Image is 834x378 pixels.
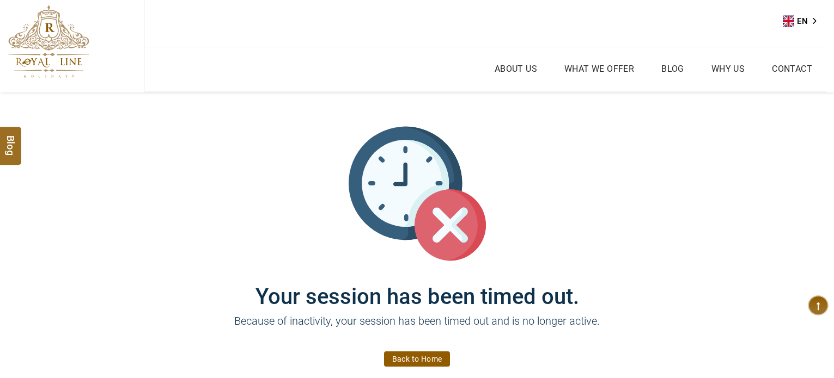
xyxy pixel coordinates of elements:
div: Language [783,13,824,29]
span: Blog [4,135,18,145]
img: The Royal Line Holidays [8,5,89,78]
a: About Us [492,61,540,77]
a: Why Us [709,61,747,77]
h1: Your session has been timed out. [90,262,744,309]
a: Contact [769,61,815,77]
a: Blog [659,61,687,77]
a: What we Offer [562,61,637,77]
aside: Language selected: English [783,13,824,29]
img: session_time_out.svg [349,125,486,262]
a: Back to Home [384,351,451,367]
a: EN [783,13,824,29]
p: Because of inactivity, your session has been timed out and is no longer active. [90,313,744,345]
